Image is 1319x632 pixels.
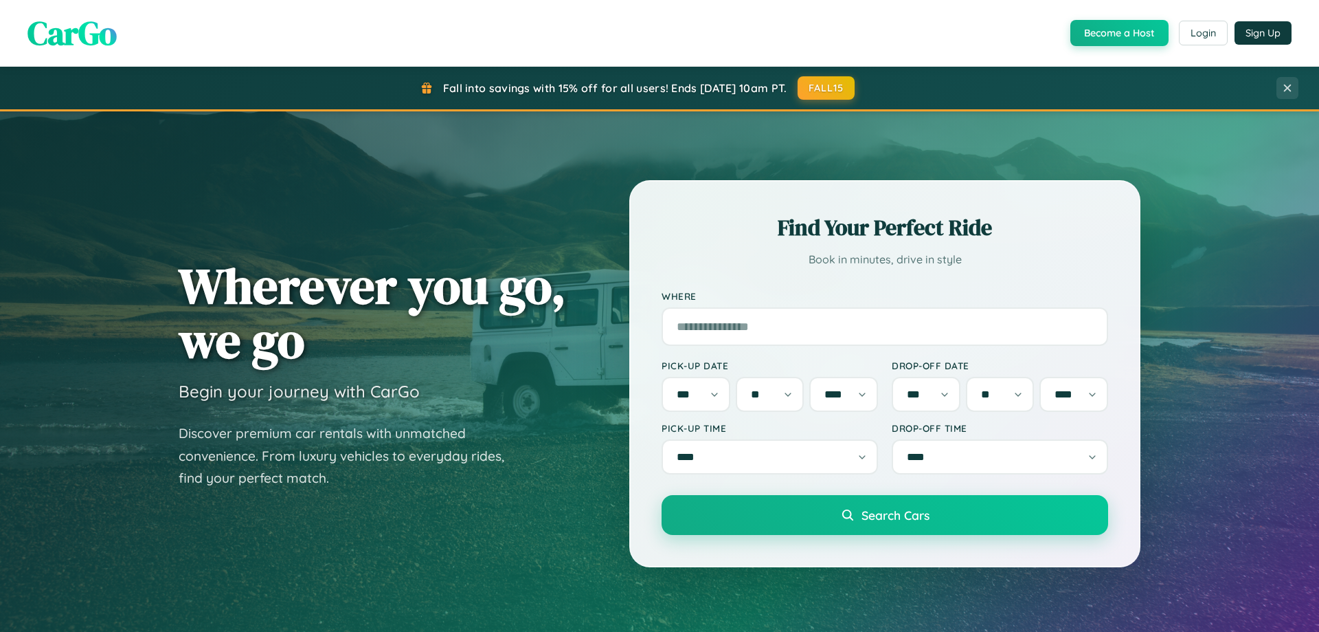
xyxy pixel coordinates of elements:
button: Sign Up [1235,21,1292,45]
label: Pick-up Date [662,360,878,371]
h3: Begin your journey with CarGo [179,381,420,402]
label: Where [662,290,1108,302]
label: Pick-up Time [662,422,878,434]
button: Login [1179,21,1228,45]
button: FALL15 [798,76,855,100]
label: Drop-off Time [892,422,1108,434]
p: Discover premium car rentals with unmatched convenience. From luxury vehicles to everyday rides, ... [179,422,522,490]
span: Fall into savings with 15% off for all users! Ends [DATE] 10am PT. [443,81,787,95]
span: CarGo [27,10,117,56]
h1: Wherever you go, we go [179,259,566,367]
p: Book in minutes, drive in style [662,250,1108,270]
span: Search Cars [861,508,929,523]
h2: Find Your Perfect Ride [662,213,1108,243]
button: Search Cars [662,495,1108,535]
button: Become a Host [1070,20,1169,46]
label: Drop-off Date [892,360,1108,371]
